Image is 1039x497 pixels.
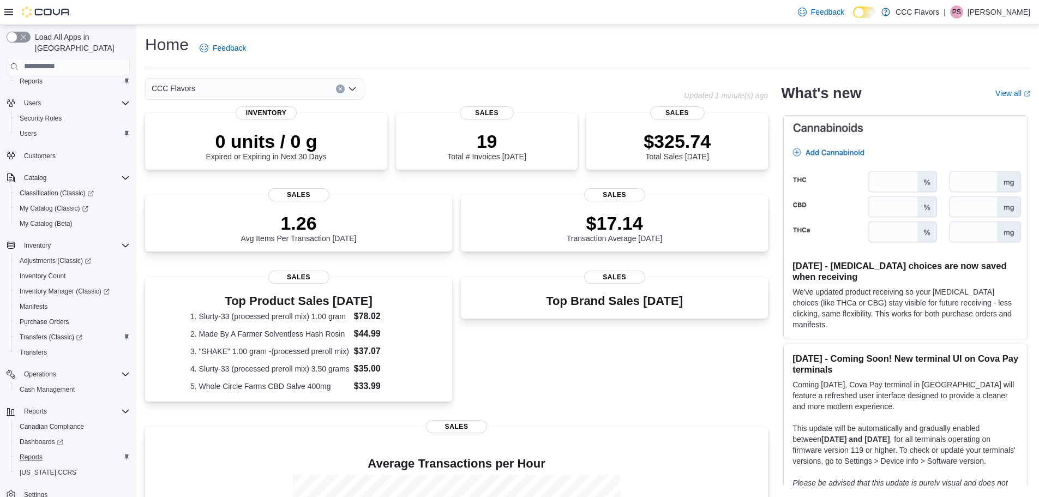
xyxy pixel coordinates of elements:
[15,202,93,215] a: My Catalog (Classic)
[11,284,134,299] a: Inventory Manager (Classic)
[15,300,52,313] a: Manifests
[241,212,357,234] p: 1.26
[154,457,759,470] h4: Average Transactions per Hour
[15,383,79,396] a: Cash Management
[11,434,134,450] a: Dashboards
[20,368,130,381] span: Operations
[15,187,98,200] a: Classification (Classic)
[20,405,130,418] span: Reports
[20,189,94,197] span: Classification (Classic)
[853,7,876,18] input: Dark Mode
[20,219,73,228] span: My Catalog (Beta)
[20,302,47,311] span: Manifests
[22,7,71,17] img: Cova
[20,333,82,342] span: Transfers (Classic)
[15,254,95,267] a: Adjustments (Classic)
[11,268,134,284] button: Inventory Count
[20,287,110,296] span: Inventory Manager (Classic)
[650,106,705,119] span: Sales
[190,295,407,308] h3: Top Product Sales [DATE]
[2,238,134,253] button: Inventory
[15,331,87,344] a: Transfers (Classic)
[15,285,114,298] a: Inventory Manager (Classic)
[11,382,134,397] button: Cash Management
[24,99,41,107] span: Users
[821,435,890,444] strong: [DATE] and [DATE]
[20,114,62,123] span: Security Roles
[15,300,130,313] span: Manifests
[15,127,41,140] a: Users
[896,5,939,19] p: CCC Flavors
[15,112,130,125] span: Security Roles
[950,5,963,19] div: Patricia Smith
[792,260,1019,282] h3: [DATE] - [MEDICAL_DATA] choices are now saved when receiving
[20,149,130,163] span: Customers
[15,217,77,230] a: My Catalog (Beta)
[15,346,130,359] span: Transfers
[15,346,51,359] a: Transfers
[20,453,43,462] span: Reports
[944,5,946,19] p: |
[354,327,407,340] dd: $44.99
[20,239,130,252] span: Inventory
[24,241,51,250] span: Inventory
[354,362,407,375] dd: $35.00
[354,380,407,393] dd: $33.99
[20,97,130,110] span: Users
[20,438,63,446] span: Dashboards
[24,407,47,416] span: Reports
[15,315,74,328] a: Purchase Orders
[684,91,768,100] p: Updated 1 minute(s) ago
[792,423,1019,466] p: This update will be automatically and gradually enabled between , for all terminals operating on ...
[15,270,130,283] span: Inventory Count
[2,170,134,185] button: Catalog
[20,368,61,381] button: Operations
[213,43,246,53] span: Feedback
[190,311,350,322] dt: 1. Slurty-33 (processed preroll mix) 1.00 gram
[20,171,51,184] button: Catalog
[24,173,46,182] span: Catalog
[190,363,350,374] dt: 4. Slurty-33 (processed preroll mix) 3.50 grams
[190,346,350,357] dt: 3. "SHAKE" 1.00 gram -(processed preroll mix)
[952,5,961,19] span: PS
[20,272,66,280] span: Inventory Count
[11,126,134,141] button: Users
[11,299,134,314] button: Manifests
[11,450,134,465] button: Reports
[968,5,1030,19] p: [PERSON_NAME]
[11,74,134,89] button: Reports
[31,32,130,53] span: Load All Apps in [GEOGRAPHIC_DATA]
[20,348,47,357] span: Transfers
[11,111,134,126] button: Security Roles
[20,239,55,252] button: Inventory
[20,97,45,110] button: Users
[268,271,329,284] span: Sales
[567,212,663,243] div: Transaction Average [DATE]
[792,379,1019,412] p: Coming [DATE], Cova Pay terminal in [GEOGRAPHIC_DATA] will feature a refreshed user interface des...
[792,353,1019,375] h3: [DATE] - Coming Soon! New terminal UI on Cova Pay terminals
[2,367,134,382] button: Operations
[781,85,861,102] h2: What's new
[460,106,514,119] span: Sales
[24,370,56,379] span: Operations
[792,286,1019,330] p: We've updated product receiving so your [MEDICAL_DATA] choices (like THCa or CBG) stay visible fo...
[447,130,526,152] p: 19
[15,270,70,283] a: Inventory Count
[354,345,407,358] dd: $37.07
[268,188,329,201] span: Sales
[546,295,683,308] h3: Top Brand Sales [DATE]
[15,331,130,344] span: Transfers (Classic)
[1024,91,1030,97] svg: External link
[15,254,130,267] span: Adjustments (Classic)
[11,185,134,201] a: Classification (Classic)
[20,422,84,431] span: Canadian Compliance
[354,310,407,323] dd: $78.02
[15,466,81,479] a: [US_STATE] CCRS
[241,212,357,243] div: Avg Items Per Transaction [DATE]
[15,202,130,215] span: My Catalog (Classic)
[447,130,526,161] div: Total # Invoices [DATE]
[20,318,69,326] span: Purchase Orders
[20,171,130,184] span: Catalog
[20,385,75,394] span: Cash Management
[584,188,645,201] span: Sales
